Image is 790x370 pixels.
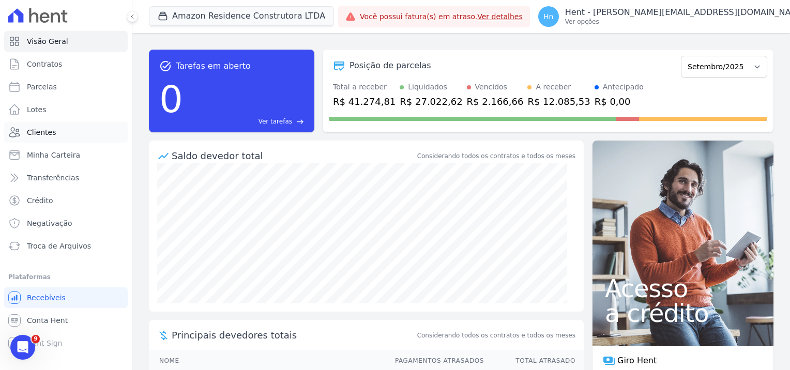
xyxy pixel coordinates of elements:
a: Lotes [4,99,128,120]
span: Parcelas [27,82,57,92]
span: Negativação [27,218,72,228]
div: R$ 12.085,53 [527,95,590,109]
span: Lotes [27,104,47,115]
a: Minha Carteira [4,145,128,165]
div: R$ 41.274,81 [333,95,396,109]
span: Hn [543,13,553,20]
a: Conta Hent [4,310,128,331]
div: 0 [159,72,183,126]
span: Giro Hent [617,354,657,367]
span: Acesso [605,276,761,301]
span: east [296,118,304,126]
div: Plataformas [8,271,124,283]
span: Tarefas em aberto [176,60,251,72]
a: Parcelas [4,76,128,97]
span: Conta Hent [27,315,68,326]
span: Visão Geral [27,36,68,47]
span: task_alt [159,60,172,72]
div: Considerando todos os contratos e todos os meses [417,151,575,161]
span: Troca de Arquivos [27,241,91,251]
div: R$ 27.022,62 [400,95,462,109]
div: A receber [536,82,571,92]
span: Transferências [27,173,79,183]
div: R$ 2.166,66 [467,95,524,109]
iframe: Intercom live chat [10,335,35,360]
a: Transferências [4,167,128,188]
a: Negativação [4,213,128,234]
div: Vencidos [475,82,507,92]
a: Ver detalhes [477,12,523,21]
span: Principais devedores totais [172,328,415,342]
span: Ver tarefas [259,117,292,126]
span: 9 [32,335,40,343]
div: Total a receber [333,82,396,92]
a: Contratos [4,54,128,74]
div: Antecipado [603,82,644,92]
a: Clientes [4,122,128,143]
div: Liquidados [408,82,447,92]
a: Troca de Arquivos [4,236,128,256]
span: a crédito [605,301,761,326]
a: Ver tarefas east [187,117,304,126]
div: R$ 0,00 [595,95,644,109]
span: Clientes [27,127,56,137]
a: Crédito [4,190,128,211]
div: Posição de parcelas [350,59,431,72]
span: Você possui fatura(s) em atraso. [360,11,523,22]
div: Saldo devedor total [172,149,415,163]
span: Considerando todos os contratos e todos os meses [417,331,575,340]
span: Contratos [27,59,62,69]
span: Crédito [27,195,53,206]
button: Amazon Residence Construtora LTDA [149,6,334,26]
a: Recebíveis [4,287,128,308]
span: Minha Carteira [27,150,80,160]
a: Visão Geral [4,31,128,52]
span: Recebíveis [27,292,66,303]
